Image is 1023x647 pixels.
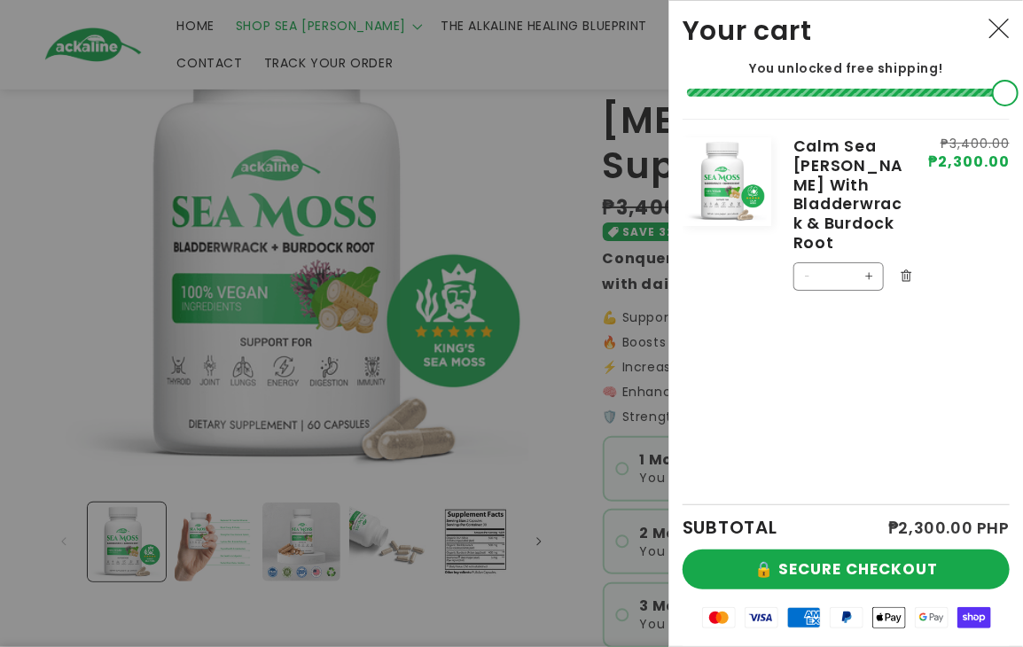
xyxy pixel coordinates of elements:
[928,137,1010,150] s: ₱3,400.00
[793,137,906,253] a: Calm Sea [PERSON_NAME] With Bladderwrack & Burdock Root
[683,60,1010,76] p: You unlocked free shipping!
[683,550,1010,589] button: 🔒 SECURE CHECKOUT
[888,520,1010,536] p: ₱2,300.00 PHP
[823,262,855,291] input: Quantity for Calm Sea Moss With Bladderwrack &amp; Burdock Root
[893,262,919,289] button: Remove Calm Sea Moss With Bladderwrack & Burdock Root
[928,155,1010,169] span: ₱2,300.00
[683,518,777,536] h2: SUBTOTAL
[980,10,1019,49] button: Close
[683,14,812,47] h2: Your cart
